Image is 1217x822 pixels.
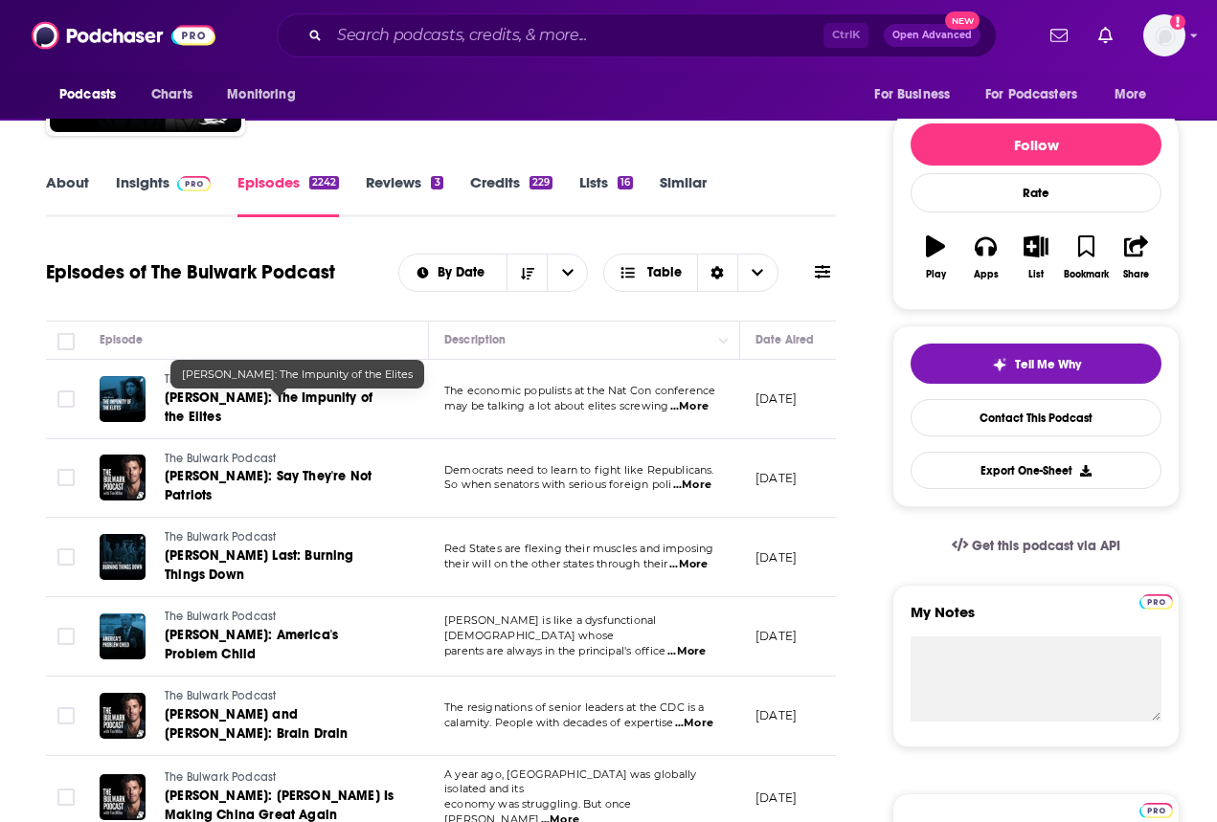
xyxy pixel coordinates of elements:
span: Ctrl K [823,23,868,48]
button: Sort Direction [507,255,547,291]
div: Play [926,269,946,280]
span: The Bulwark Podcast [165,770,276,784]
img: Podchaser Pro [1139,594,1173,610]
span: The Bulwark Podcast [165,610,276,623]
p: [DATE] [755,390,797,407]
p: [DATE] [755,628,797,644]
a: Reviews3 [366,173,442,217]
p: [DATE] [755,789,797,806]
button: tell me why sparkleTell Me Why [911,344,1161,384]
a: [PERSON_NAME]: The Impunity of the Elites [165,389,394,427]
span: Tell Me Why [1015,357,1081,372]
a: Show notifications dropdown [1043,19,1075,52]
span: [PERSON_NAME]: The Impunity of the Elites [182,367,413,381]
a: Lists16 [579,173,633,217]
a: Get this podcast via API [936,522,1136,569]
span: ...More [675,716,713,731]
span: The Bulwark Podcast [165,530,276,544]
p: [DATE] [755,549,797,566]
span: Toggle select row [57,707,75,724]
button: Choose View [603,254,778,292]
a: [PERSON_NAME]: America's Problem Child [165,626,394,664]
div: 16 [618,176,633,189]
div: Bookmark [1064,269,1109,280]
button: open menu [1101,77,1171,113]
div: 2242 [309,176,339,189]
a: [PERSON_NAME] Last: Burning Things Down [165,546,394,585]
a: Contact This Podcast [911,399,1161,436]
button: Column Actions [712,329,735,352]
a: Pro website [1139,800,1173,818]
input: Search podcasts, credits, & more... [329,20,823,51]
button: open menu [214,77,320,113]
span: may be talking a lot about elites screwing [444,399,668,412]
p: [DATE] [755,707,797,723]
h2: Choose List sort [398,254,589,292]
img: tell me why sparkle [992,357,1007,372]
span: Charts [151,81,192,108]
button: open menu [861,77,974,113]
button: open menu [547,255,587,291]
span: Toggle select row [57,789,75,806]
span: More [1115,81,1147,108]
span: ...More [667,644,706,659]
img: User Profile [1143,14,1185,56]
div: Sort Direction [697,255,737,291]
a: The Bulwark Podcast [165,371,394,389]
a: Charts [139,77,204,113]
img: Podchaser - Follow, Share and Rate Podcasts [32,17,215,54]
label: My Notes [911,603,1161,636]
span: The Bulwark Podcast [165,372,276,386]
span: For Business [874,81,950,108]
span: The Bulwark Podcast [165,689,276,702]
div: Share [1123,269,1149,280]
svg: Add a profile image [1170,14,1185,30]
button: Play [911,223,960,292]
button: Bookmark [1061,223,1111,292]
span: [PERSON_NAME]: America's Problem Child [165,627,338,662]
span: New [945,11,980,30]
div: Apps [974,269,999,280]
span: So when senators with serious foreign poli [444,478,671,491]
span: [PERSON_NAME] Last: Burning Things Down [165,547,354,583]
button: open menu [46,77,141,113]
span: Get this podcast via API [972,538,1120,554]
h1: Episodes of The Bulwark Podcast [46,260,335,284]
span: For Podcasters [985,81,1077,108]
span: Toggle select row [57,469,75,486]
a: Similar [660,173,707,217]
img: Podchaser Pro [1139,803,1173,818]
div: Search podcasts, credits, & more... [277,13,997,57]
a: Pro website [1139,591,1173,610]
span: Monitoring [227,81,295,108]
span: [PERSON_NAME] and [PERSON_NAME]: Brain Drain [165,706,348,742]
span: Table [647,266,682,279]
span: Toggle select row [57,628,75,645]
button: Export One-Sheet [911,452,1161,489]
span: Democrats need to learn to fight like Republicans. [444,463,714,477]
span: The Bulwark Podcast [165,452,276,465]
span: ...More [669,557,708,572]
span: A year ago, [GEOGRAPHIC_DATA] was globally isolated and its [444,767,696,796]
button: List [1011,223,1061,292]
span: Logged in as gmalloy [1143,14,1185,56]
span: ...More [673,478,711,493]
button: open menu [973,77,1105,113]
span: ...More [670,399,709,414]
span: The economic populists at the Nat Con conference [444,384,715,397]
a: The Bulwark Podcast [165,688,394,705]
span: calamity. People with decades of expertise [444,716,673,729]
div: Rate [911,173,1161,212]
span: Red States are flexing their muscles and imposing [444,542,713,555]
img: Podchaser Pro [177,176,211,191]
span: [PERSON_NAME]: The Impunity of the Elites [165,389,372,425]
span: Open Advanced [892,31,972,40]
a: Credits229 [470,173,552,217]
p: [DATE] [755,470,797,486]
div: Date Aired [755,328,814,351]
button: Apps [960,223,1010,292]
a: The Bulwark Podcast [165,529,394,546]
div: List [1028,269,1044,280]
div: 229 [530,176,552,189]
